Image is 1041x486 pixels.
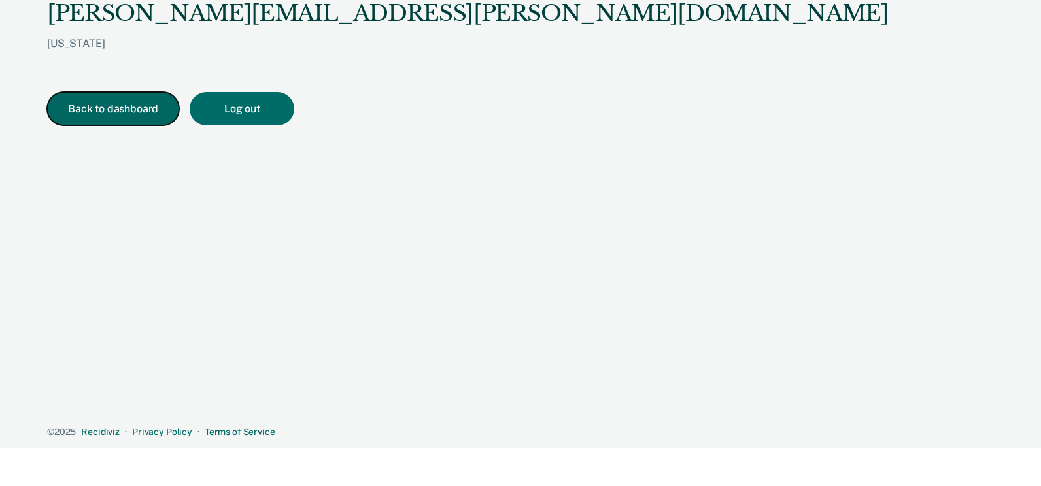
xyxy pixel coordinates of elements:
div: [US_STATE] [47,37,889,71]
button: Log out [190,92,294,125]
div: · · [47,427,989,438]
a: Back to dashboard [47,104,190,114]
a: Recidiviz [81,427,120,437]
button: Back to dashboard [47,92,179,125]
span: © 2025 [47,427,76,437]
a: Privacy Policy [132,427,192,437]
a: Terms of Service [205,427,275,437]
